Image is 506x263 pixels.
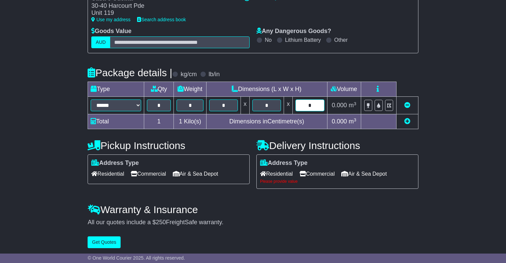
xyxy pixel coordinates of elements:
span: 0.000 [332,102,347,109]
label: Goods Value [91,28,131,35]
h4: Pickup Instructions [88,140,250,151]
div: Please provide value [260,179,415,184]
label: Address Type [260,159,308,167]
span: Residential [91,169,124,179]
span: Commercial [299,169,335,179]
label: Lithium Battery [285,37,321,43]
span: Residential [260,169,293,179]
div: All our quotes include a $ FreightSafe warranty. [88,219,418,226]
div: Unit 119 [91,9,237,17]
label: AUD [91,36,110,48]
span: Air & Sea Depot [341,169,387,179]
a: Add new item [404,118,410,125]
h4: Package details | [88,67,172,78]
span: © One World Courier 2025. All rights reserved. [88,255,185,261]
td: Weight [174,82,206,97]
label: kg/cm [181,71,197,78]
a: Use my address [91,17,130,22]
td: Volume [327,82,361,97]
h4: Warranty & Insurance [88,204,418,215]
sup: 3 [354,117,356,122]
a: Remove this item [404,102,410,109]
label: No [265,37,272,43]
label: lb/in [209,71,220,78]
span: Air & Sea Depot [173,169,218,179]
td: Qty [144,82,174,97]
sup: 3 [354,101,356,106]
span: 250 [156,219,166,226]
span: Commercial [131,169,166,179]
span: 0.000 [332,118,347,125]
td: Type [88,82,144,97]
td: x [284,97,293,114]
td: Kilo(s) [174,114,206,129]
td: 1 [144,114,174,129]
button: Get Quotes [88,236,121,248]
td: x [241,97,249,114]
a: Search address book [137,17,186,22]
h4: Delivery Instructions [256,140,418,151]
span: m [349,118,356,125]
label: Address Type [91,159,139,167]
span: 1 [179,118,182,125]
td: Dimensions in Centimetre(s) [206,114,327,129]
span: m [349,102,356,109]
td: Total [88,114,144,129]
div: 30-40 Harcourt Pde [91,2,237,10]
label: Other [334,37,348,43]
td: Dimensions (L x W x H) [206,82,327,97]
label: Any Dangerous Goods? [256,28,331,35]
